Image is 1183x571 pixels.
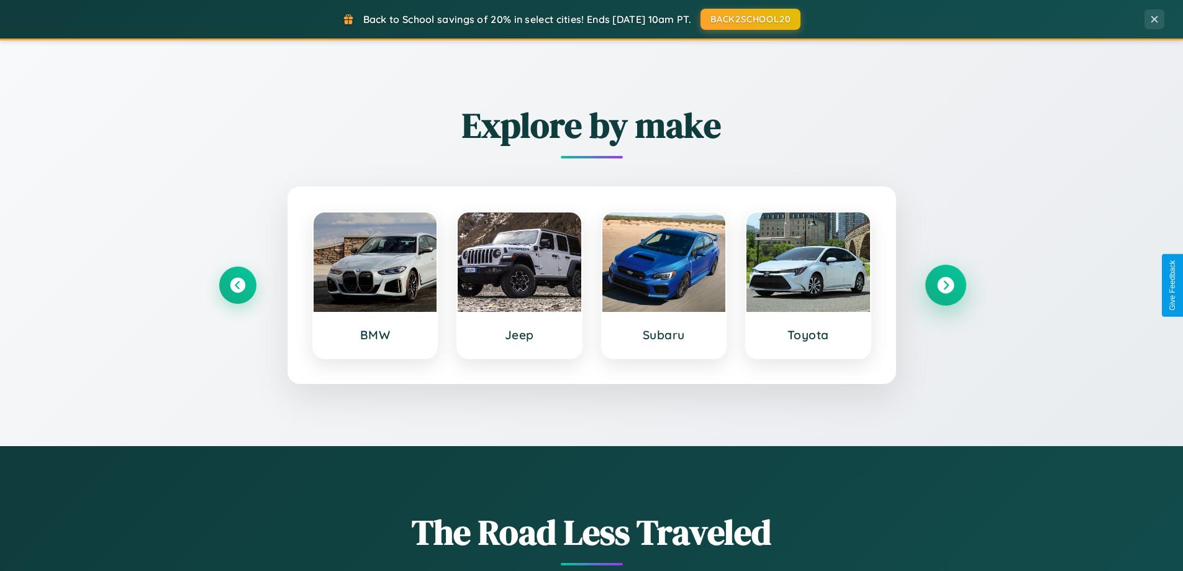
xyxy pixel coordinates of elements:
[759,327,858,342] h3: Toyota
[219,508,964,556] h1: The Road Less Traveled
[326,327,425,342] h3: BMW
[363,13,691,25] span: Back to School savings of 20% in select cities! Ends [DATE] 10am PT.
[470,327,569,342] h3: Jeep
[1168,260,1177,311] div: Give Feedback
[700,9,800,30] button: BACK2SCHOOL20
[615,327,714,342] h3: Subaru
[219,101,964,149] h2: Explore by make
